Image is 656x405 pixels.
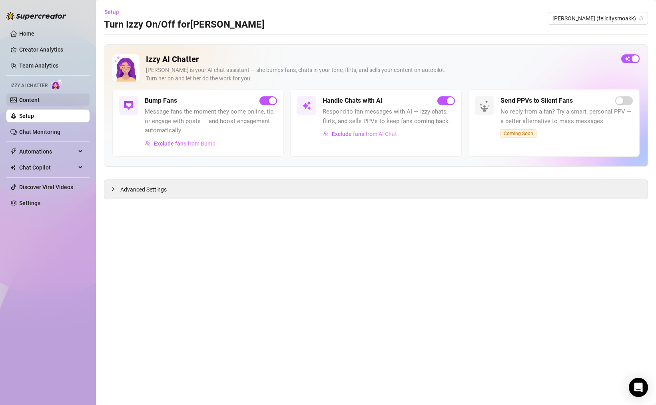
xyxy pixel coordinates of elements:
[154,140,215,147] span: Exclude fans from Bump
[323,107,455,126] span: Respond to fan messages with AI — Izzy chats, flirts, and sells PPVs to keep fans coming back.
[145,96,177,106] h5: Bump Fans
[104,18,265,31] h3: Turn Izzy On/Off for [PERSON_NAME]
[10,82,48,90] span: Izzy AI Chatter
[19,200,40,206] a: Settings
[146,54,615,64] h2: Izzy AI Chatter
[10,165,16,170] img: Chat Copilot
[639,16,644,21] span: team
[145,107,277,136] span: Message fans the moment they come online, tip, or engage with posts — and boost engagement automa...
[323,128,397,140] button: Exclude fans from AI Chat
[500,129,536,138] span: Coming Soon
[111,187,116,192] span: collapsed
[112,54,140,82] img: Izzy AI Chatter
[479,100,492,113] img: silent-fans-ppv-o-N6Mmdf.svg
[120,185,167,194] span: Advanced Settings
[124,101,134,110] img: svg%3e
[19,184,73,190] a: Discover Viral Videos
[104,9,119,15] span: Setup
[302,101,311,110] img: svg%3e
[500,107,633,126] span: No reply from a fan? Try a smart, personal PPV — a better alternative to mass messages.
[51,79,63,90] img: AI Chatter
[19,161,76,174] span: Chat Copilot
[111,185,120,194] div: collapsed
[19,113,34,119] a: Setup
[19,62,58,69] a: Team Analytics
[323,131,329,137] img: svg%3e
[19,30,34,37] a: Home
[332,131,397,137] span: Exclude fans from AI Chat
[19,97,40,103] a: Content
[19,43,83,56] a: Creator Analytics
[19,129,60,135] a: Chat Monitoring
[10,148,17,155] span: thunderbolt
[500,96,573,106] h5: Send PPVs to Silent Fans
[323,96,383,106] h5: Handle Chats with AI
[629,378,648,397] div: Open Intercom Messenger
[145,141,151,146] img: svg%3e
[145,137,216,150] button: Exclude fans from Bump
[19,145,76,158] span: Automations
[146,66,615,83] div: [PERSON_NAME] is your AI chat assistant — she bumps fans, chats in your tone, flirts, and sells y...
[104,6,126,18] button: Setup
[552,12,643,24] span: Felicity (felicitysmoakk)
[6,12,66,20] img: logo-BBDzfeDw.svg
